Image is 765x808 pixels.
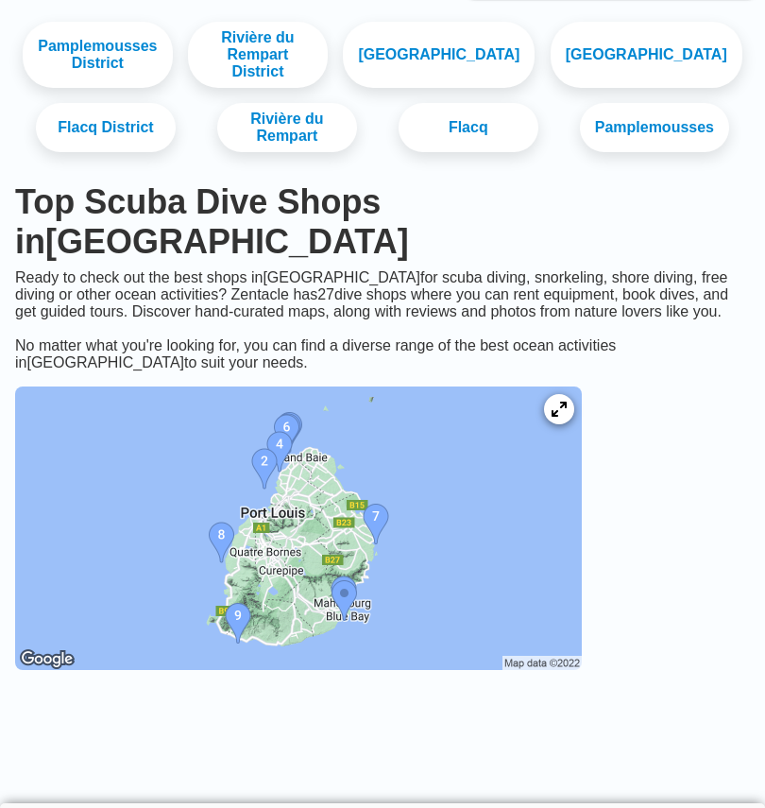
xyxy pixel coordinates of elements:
[15,387,582,670] img: Mauritius dive site map
[551,22,742,88] a: [GEOGRAPHIC_DATA]
[580,103,729,152] a: Pamplemousses
[23,22,172,88] a: Pamplemousses District
[343,22,535,88] a: [GEOGRAPHIC_DATA]
[188,22,328,88] a: Rivière du Rempart District
[217,103,357,152] a: Rivière du Rempart
[15,182,750,262] h1: Top Scuba Dive Shops in [GEOGRAPHIC_DATA]
[399,103,538,152] a: Flacq
[36,103,176,152] a: Flacq District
